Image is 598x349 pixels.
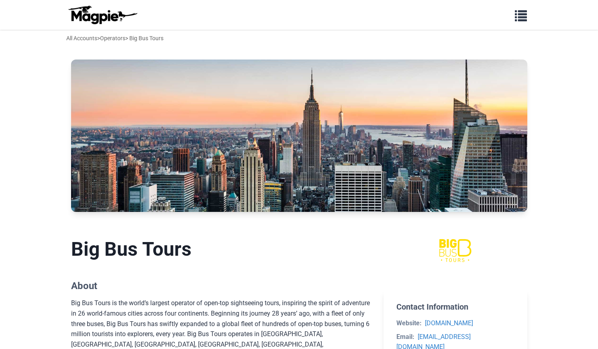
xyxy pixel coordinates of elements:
img: logo-ab69f6fb50320c5b225c76a69d11143b.png [66,5,139,25]
strong: Email: [396,333,414,341]
h1: Big Bus Tours [71,238,371,261]
strong: Website: [396,319,422,327]
div: > > Big Bus Tours [66,34,163,43]
h2: Contact Information [396,302,514,312]
a: Operators [100,35,125,41]
h2: About [71,280,371,292]
img: Big Bus Tours banner [71,60,527,212]
a: All Accounts [66,35,97,41]
img: Big Bus Tours logo [417,238,494,263]
a: [DOMAIN_NAME] [425,319,473,327]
